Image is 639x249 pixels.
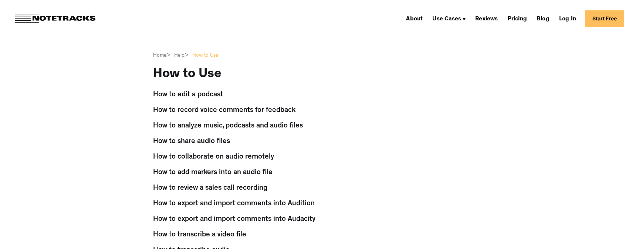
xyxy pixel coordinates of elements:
div: Use Cases [432,16,461,22]
div: How to transcribe a video file [153,227,246,243]
a: About [403,13,426,24]
div: How to add markers into an audio file [153,165,273,180]
a: How to collaborate on audio remotely [153,149,486,165]
div: How to share audio files [153,134,230,149]
a: How to add markers into an audio file [153,165,486,180]
div: How to collaborate on audio remotely [153,149,274,165]
div: Home [153,52,166,59]
a: How to transcribe a video file [153,227,486,243]
div: How to export and import comments into Audacity [153,212,315,227]
div: How to review a sales call recording [153,180,267,196]
a: How to export and import comments into Audacity [153,212,486,227]
a: How to Use [192,52,218,59]
a: How to analyze music, podcasts and audio files [153,118,486,134]
a: How to export and import comments into Audition [153,196,486,212]
div: How to record voice comments for feedback [153,103,295,118]
a: Reviews [472,13,501,24]
div: Use Cases [429,13,469,24]
a: How to share audio files [153,134,486,149]
div: How to export and import comments into Audition [153,196,315,212]
a: Log In [556,13,579,24]
a: Home> [153,52,170,59]
div: > [166,52,170,59]
a: Blog [534,13,552,24]
a: Pricing [505,13,530,24]
a: How to review a sales call recording [153,180,486,196]
a: Help> [174,52,189,59]
a: Start Free [585,10,624,27]
div: Help [174,52,185,59]
div: > [185,52,189,59]
div: How to edit a podcast [153,87,223,103]
h1: How to Use [153,67,221,83]
div: How to analyze music, podcasts and audio files [153,118,303,134]
a: How to edit a podcast [153,87,486,103]
a: How to record voice comments for feedback [153,103,486,118]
